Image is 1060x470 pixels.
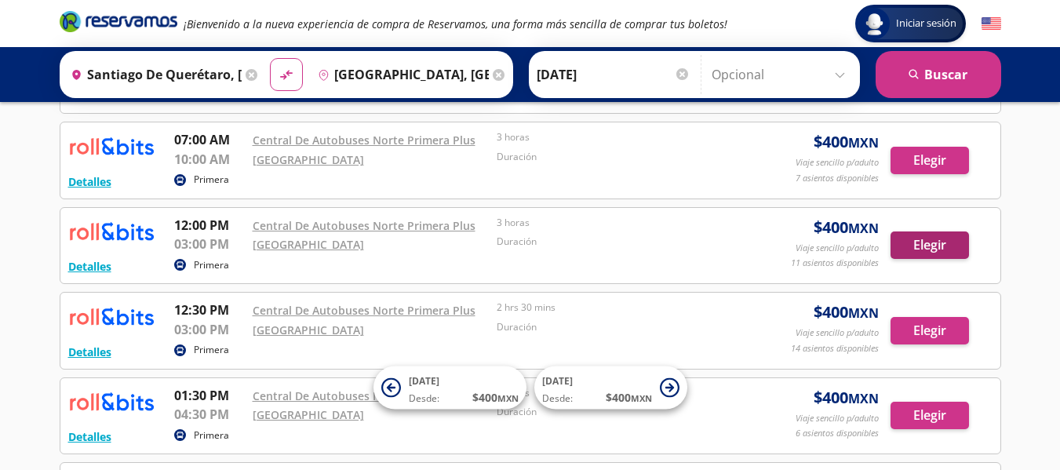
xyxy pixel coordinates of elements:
[174,301,245,319] p: 12:30 PM
[848,134,879,151] small: MXN
[537,55,690,94] input: Elegir Fecha
[68,386,155,417] img: RESERVAMOS
[68,173,111,190] button: Detalles
[876,51,1001,98] button: Buscar
[542,392,573,406] span: Desde:
[194,428,229,443] p: Primera
[534,366,687,410] button: [DATE]Desde:$400MXN
[68,344,111,360] button: Detalles
[64,55,242,94] input: Buscar Origen
[814,386,879,410] span: $ 400
[891,317,969,344] button: Elegir
[814,301,879,324] span: $ 400
[253,322,364,337] a: [GEOGRAPHIC_DATA]
[497,150,734,164] p: Duración
[497,405,734,419] p: Duración
[68,216,155,247] img: RESERVAMOS
[253,407,364,422] a: [GEOGRAPHIC_DATA]
[253,237,364,252] a: [GEOGRAPHIC_DATA]
[253,303,475,318] a: Central De Autobuses Norte Primera Plus
[848,304,879,322] small: MXN
[174,235,245,253] p: 03:00 PM
[631,392,652,404] small: MXN
[68,301,155,332] img: RESERVAMOS
[373,366,526,410] button: [DATE]Desde:$400MXN
[891,231,969,259] button: Elegir
[253,218,475,233] a: Central De Autobuses Norte Primera Plus
[497,216,734,230] p: 3 horas
[497,301,734,315] p: 2 hrs 30 mins
[796,412,879,425] p: Viaje sencillo p/adulto
[174,405,245,424] p: 04:30 PM
[194,258,229,272] p: Primera
[791,342,879,355] p: 14 asientos disponibles
[606,389,652,406] span: $ 400
[68,428,111,445] button: Detalles
[184,16,727,31] em: ¡Bienvenido a la nueva experiencia de compra de Reservamos, una forma más sencilla de comprar tus...
[712,55,852,94] input: Opcional
[982,14,1001,34] button: English
[68,130,155,162] img: RESERVAMOS
[497,392,519,404] small: MXN
[796,326,879,340] p: Viaje sencillo p/adulto
[174,216,245,235] p: 12:00 PM
[891,402,969,429] button: Elegir
[796,242,879,255] p: Viaje sencillo p/adulto
[796,156,879,169] p: Viaje sencillo p/adulto
[814,130,879,154] span: $ 400
[174,150,245,169] p: 10:00 AM
[409,392,439,406] span: Desde:
[542,374,573,388] span: [DATE]
[409,374,439,388] span: [DATE]
[497,235,734,249] p: Duración
[194,343,229,357] p: Primera
[174,130,245,149] p: 07:00 AM
[497,320,734,334] p: Duración
[311,55,489,94] input: Buscar Destino
[497,130,734,144] p: 3 horas
[60,9,177,38] a: Brand Logo
[891,147,969,174] button: Elegir
[796,427,879,440] p: 6 asientos disponibles
[60,9,177,33] i: Brand Logo
[890,16,963,31] span: Iniciar sesión
[796,172,879,185] p: 7 asientos disponibles
[194,173,229,187] p: Primera
[253,152,364,167] a: [GEOGRAPHIC_DATA]
[253,388,475,403] a: Central De Autobuses Norte Primera Plus
[174,386,245,405] p: 01:30 PM
[253,133,475,148] a: Central De Autobuses Norte Primera Plus
[791,257,879,270] p: 11 asientos disponibles
[174,320,245,339] p: 03:00 PM
[814,216,879,239] span: $ 400
[68,258,111,275] button: Detalles
[848,220,879,237] small: MXN
[472,389,519,406] span: $ 400
[848,390,879,407] small: MXN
